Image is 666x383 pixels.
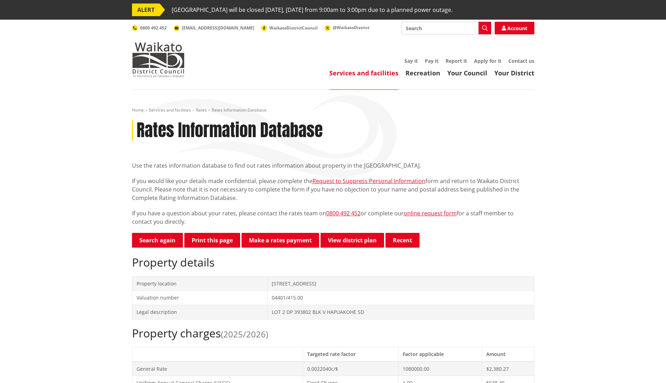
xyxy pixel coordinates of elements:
a: View district plan [321,233,384,248]
td: LOT 2 DP 393802 BLK V HAPUAKOHE SD [267,305,534,319]
th: Amount [482,347,534,361]
td: 04401/415.00 [267,291,534,305]
td: 0.0022040c/$ [303,362,398,376]
a: Make a rates payment [242,233,319,248]
img: Waikato District Council - Te Kaunihera aa Takiwaa o Waikato [132,42,185,77]
span: [EMAIL_ADDRESS][DOMAIN_NAME] [182,25,254,31]
a: Your Council [447,69,487,77]
span: @WaikatoDistrict [333,25,369,31]
button: Recent [385,233,420,248]
span: ALERT [132,4,160,16]
a: WaikatoDistrictCouncil [261,25,318,31]
span: (2025/2026) [221,328,268,340]
th: Targeted rate factor [303,347,398,361]
a: Account [495,22,534,34]
a: Contact us [508,58,534,64]
td: Property location [132,276,267,291]
th: Factor applicable [398,347,482,361]
td: General Rate [132,362,303,376]
a: Search again [132,233,183,248]
td: [STREET_ADDRESS] [267,276,534,291]
h2: Property charges [132,327,534,340]
h2: Property details [132,256,534,269]
button: Print this page [184,233,240,248]
a: [EMAIL_ADDRESS][DOMAIN_NAME] [174,25,254,31]
h1: Rates Information Database [137,120,323,141]
td: Legal description [132,305,267,319]
span: Rates Information Database [212,107,266,113]
td: Valuation number [132,291,267,305]
a: Apply for it [474,58,501,64]
td: $2,380.27 [482,362,534,376]
nav: breadcrumb [132,107,534,113]
p: Use the rates information database to find out rates information about property in the [GEOGRAPHI... [132,161,534,170]
a: 0800 492 452 [326,209,361,217]
a: @WaikatoDistrict [325,25,369,31]
a: Home [132,107,144,113]
p: If you have a question about your rates, please contact the rates team on or complete our for a s... [132,209,534,226]
span: [GEOGRAPHIC_DATA] will be closed [DATE], [DATE] from 9:00am to 3:00pm due to a planned power outage. [172,4,453,16]
a: Services and facilities [329,69,398,77]
a: Report it [446,58,467,64]
a: online request form [404,209,457,217]
a: Rates [196,107,207,113]
a: Your District [494,69,534,77]
input: Search input [401,22,491,34]
td: 1080000.00 [398,362,482,376]
a: Request to Suppress Personal Information [312,177,426,185]
a: 0800 492 452 [132,25,167,31]
a: Pay it [425,58,438,64]
span: WaikatoDistrictCouncil [269,25,318,31]
span: 0800 492 452 [140,25,167,31]
a: Say it [404,58,418,64]
p: If you would like your details made confidential, please complete the form and return to Waikato ... [132,177,534,202]
a: Services and facilities [149,107,191,113]
a: Recreation [405,69,440,77]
